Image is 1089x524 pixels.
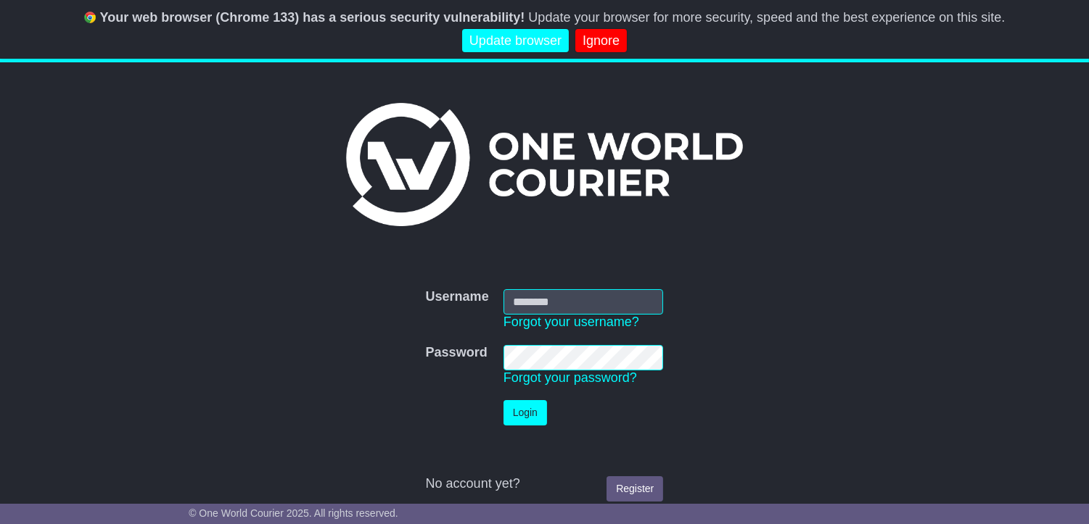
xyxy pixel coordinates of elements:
label: Username [426,289,489,305]
div: No account yet? [426,476,664,492]
span: Update your browser for more security, speed and the best experience on this site. [528,10,1005,25]
a: Update browser [462,29,569,53]
span: © One World Courier 2025. All rights reserved. [189,507,398,519]
a: Ignore [575,29,627,53]
b: Your web browser (Chrome 133) has a serious security vulnerability! [100,10,525,25]
img: One World [346,103,742,226]
a: Forgot your password? [504,370,637,385]
a: Forgot your username? [504,315,639,329]
button: Login [504,400,547,425]
a: Register [607,476,663,502]
label: Password [426,345,488,361]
